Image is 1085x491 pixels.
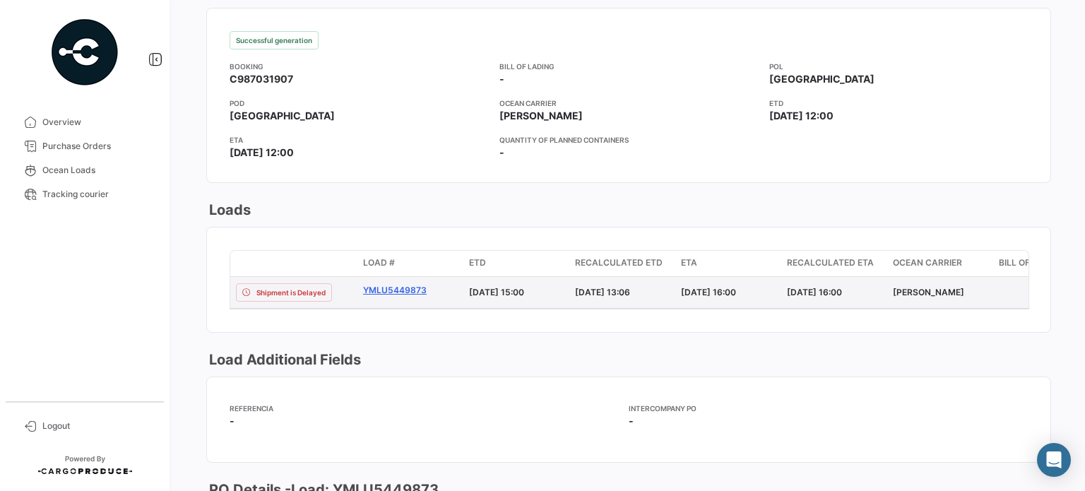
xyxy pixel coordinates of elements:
span: [GEOGRAPHIC_DATA] [769,72,874,86]
span: - [230,415,235,427]
span: ETD [469,256,486,269]
span: [DATE] 12:00 [230,146,294,160]
span: Successful generation [236,35,312,46]
img: powered-by.png [49,17,120,88]
span: Overview [42,116,153,129]
span: Yang Ming [893,287,964,297]
div: Abrir Intercom Messenger [1037,443,1071,477]
span: Shipment is Delayed [256,287,326,298]
app-card-info-title: INTERCOMPANY PO [629,403,1028,414]
app-card-info-title: ETA [230,134,488,146]
span: C987031907 [230,72,293,86]
app-card-info-title: POD [230,97,488,109]
span: Ocean Carrier [893,256,962,269]
app-card-info-title: Referencia [230,403,629,414]
span: Recalculated ETD [575,256,663,269]
app-card-info-title: Ocean Carrier [499,97,758,109]
span: [DATE] 16:00 [681,287,736,297]
datatable-header-cell: ETD [463,251,569,276]
span: Ocean Loads [42,164,153,177]
span: Purchase Orders [42,140,153,153]
app-card-info-title: Booking [230,61,488,72]
a: Tracking courier [11,182,158,206]
span: ETA [681,256,697,269]
span: - [629,415,634,427]
datatable-header-cell: Recalculated ETD [569,251,675,276]
a: YMLU5449873 [363,284,458,297]
app-card-info-title: Bill of Lading [499,61,758,72]
app-card-info-title: POL [769,61,1028,72]
datatable-header-cell: Load # [357,251,463,276]
a: Purchase Orders [11,134,158,158]
span: [DATE] 16:00 [787,287,842,297]
span: [PERSON_NAME] [499,109,583,123]
span: [DATE] 15:00 [469,287,524,297]
datatable-header-cell: ETA [675,251,781,276]
span: - [499,146,504,160]
datatable-header-cell: Ocean Carrier [887,251,993,276]
h3: Loads [206,200,251,220]
span: Load # [363,256,395,269]
span: [DATE] 12:00 [769,109,834,123]
span: [GEOGRAPHIC_DATA] [230,109,335,123]
span: Recalculated ETA [787,256,874,269]
a: Ocean Loads [11,158,158,182]
app-card-info-title: Quantity of planned containers [499,134,758,146]
h3: Load Additional Fields [206,350,361,369]
span: Logout [42,420,153,432]
span: Tracking courier [42,188,153,201]
app-card-info-title: ETD [769,97,1028,109]
a: Overview [11,110,158,134]
datatable-header-cell: Recalculated ETA [781,251,887,276]
span: [DATE] 13:06 [575,287,630,297]
span: - [499,72,504,86]
span: Bill of Lading # [999,256,1072,269]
